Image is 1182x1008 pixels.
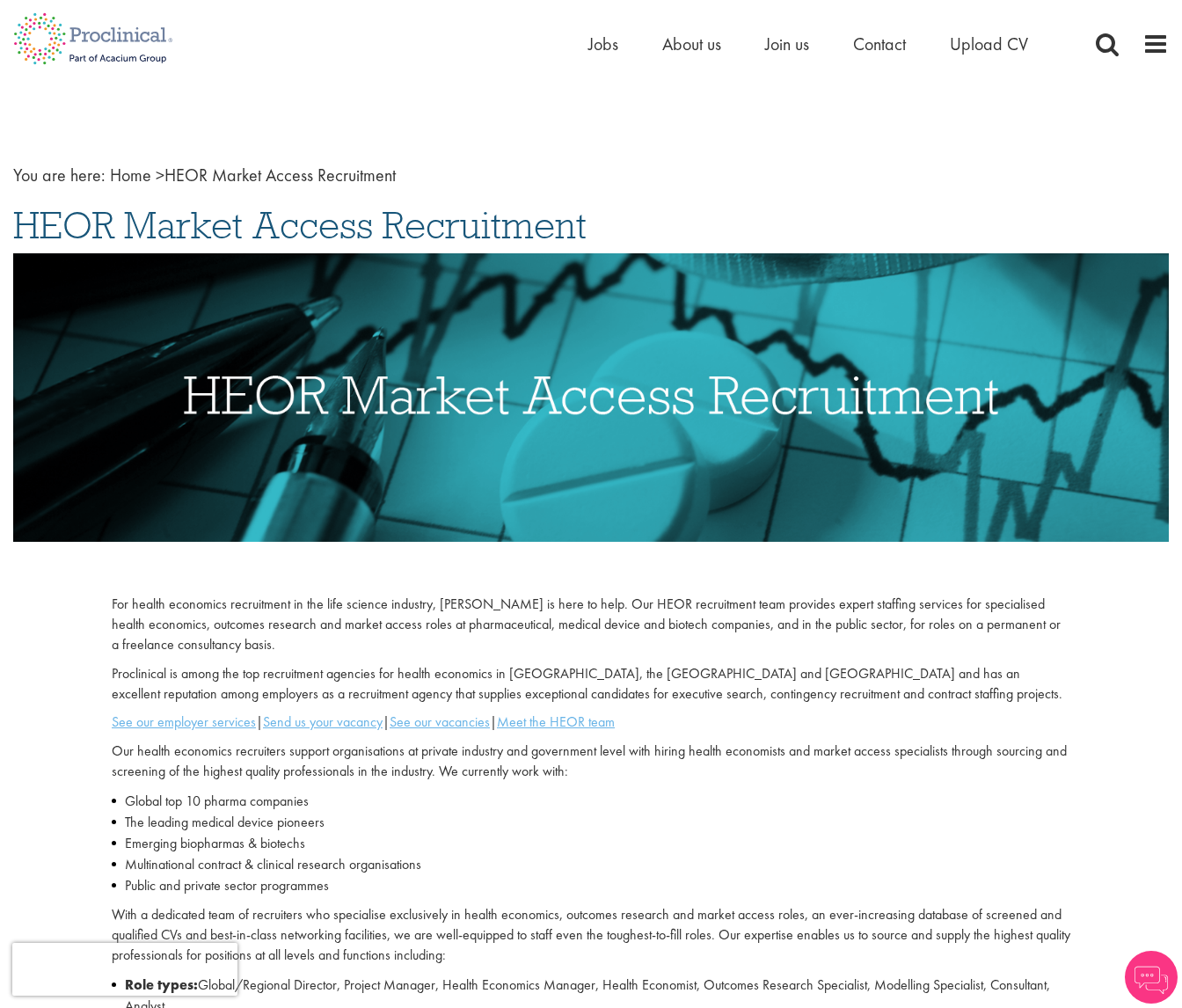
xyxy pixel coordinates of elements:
li: Multinational contract & clinical research organisations [112,854,1070,875]
p: For health economics recruitment in the life science industry, [PERSON_NAME] is here to help. Our... [112,595,1070,655]
span: You are here: [13,164,106,186]
a: See our employer services [112,712,256,731]
p: Our health economics recruiters support organisations at private industry and government level wi... [112,741,1070,782]
li: Public and private sector programmes [112,875,1070,896]
a: See our vacancies [390,712,490,731]
a: Meet the HEOR team [497,712,615,731]
a: About us [662,33,721,55]
li: The leading medical device pioneers [112,812,1070,833]
a: breadcrumb link to Home [110,164,151,186]
li: Global top 10 pharma companies [112,791,1070,812]
span: HEOR Market Access Recruitment [13,201,587,249]
img: Chatbot [1125,951,1178,1004]
p: | | | [112,712,1070,733]
a: Contact [853,33,906,55]
a: Send us your vacancy [263,712,383,731]
span: > [156,164,164,186]
span: HEOR Market Access Recruitment [110,164,396,186]
p: With a dedicated team of recruiters who specialise exclusively in health economics, outcomes rese... [112,905,1070,966]
p: Proclinical is among the top recruitment agencies for health economics in [GEOGRAPHIC_DATA], the ... [112,664,1070,705]
a: Jobs [588,33,618,55]
li: Emerging biopharmas & biotechs [112,833,1070,854]
a: Upload CV [950,33,1028,55]
a: Join us [765,33,809,55]
iframe: reCAPTCHA [12,943,237,996]
img: HEOR Market Access Recruitment [13,253,1169,543]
